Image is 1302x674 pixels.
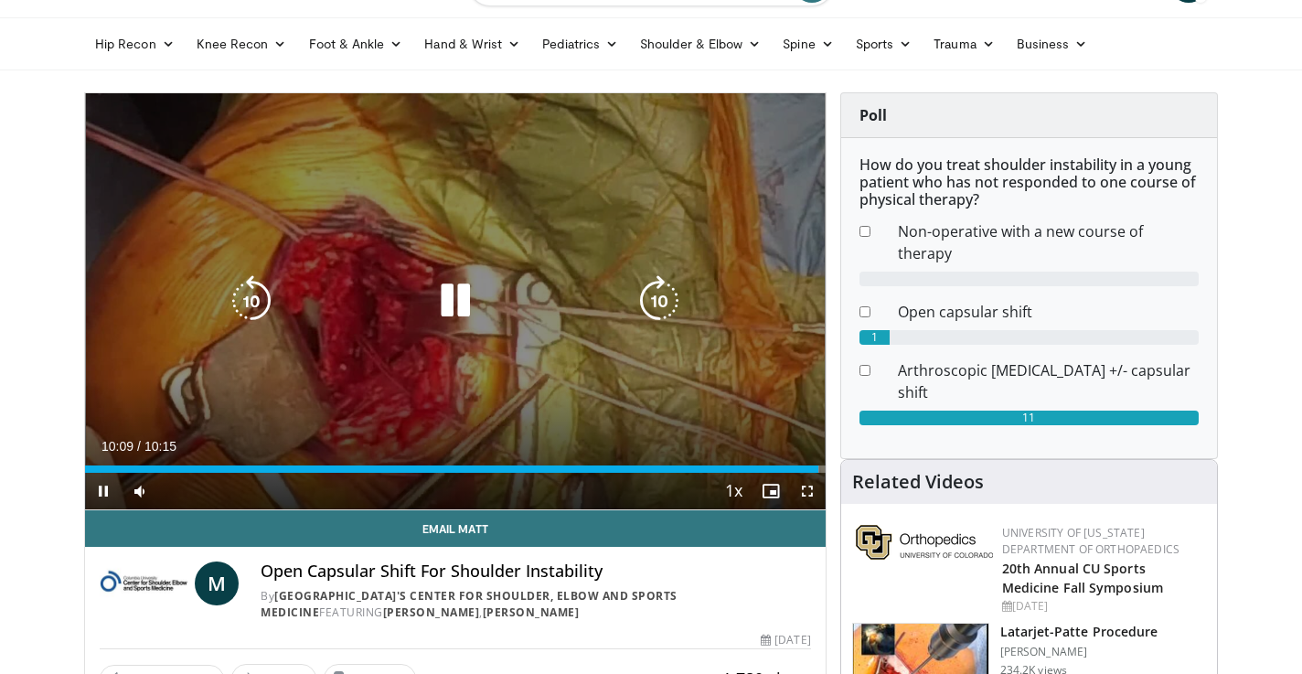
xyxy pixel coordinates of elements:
a: 20th Annual CU Sports Medicine Fall Symposium [1002,560,1163,596]
a: [GEOGRAPHIC_DATA]'s Center for Shoulder, Elbow and Sports Medicine [261,588,678,620]
a: [PERSON_NAME] [383,604,480,620]
a: University of [US_STATE] Department of Orthopaedics [1002,525,1179,557]
a: Shoulder & Elbow [629,26,772,62]
strong: Poll [859,105,887,125]
p: [PERSON_NAME] [1000,645,1158,659]
button: Pause [85,473,122,509]
h3: Latarjet-Patte Procedure [1000,623,1158,641]
a: Foot & Ankle [298,26,414,62]
a: Sports [845,26,923,62]
video-js: Video Player [85,93,826,510]
a: Business [1006,26,1099,62]
div: By FEATURING , [261,588,811,621]
h6: How do you treat shoulder instability in a young patient who has not responded to one course of p... [859,156,1199,209]
span: 10:15 [144,439,176,454]
a: M [195,562,239,605]
img: Columbia University's Center for Shoulder, Elbow and Sports Medicine [100,562,187,605]
a: Hip Recon [84,26,186,62]
dd: Open capsular shift [884,301,1212,323]
a: Pediatrics [531,26,629,62]
div: [DATE] [761,632,810,648]
h4: Related Videos [852,471,984,493]
div: 11 [859,411,1199,425]
button: Playback Rate [716,473,752,509]
div: [DATE] [1002,598,1202,615]
a: Hand & Wrist [413,26,531,62]
button: Fullscreen [789,473,826,509]
dd: Arthroscopic [MEDICAL_DATA] +/- capsular shift [884,359,1212,403]
h4: Open Capsular Shift For Shoulder Instability [261,562,811,582]
a: Email Matt [85,510,826,547]
dd: Non-operative with a new course of therapy [884,220,1212,264]
span: 10:09 [101,439,133,454]
button: Enable picture-in-picture mode [752,473,789,509]
a: Spine [772,26,844,62]
img: 355603a8-37da-49b6-856f-e00d7e9307d3.png.150x105_q85_autocrop_double_scale_upscale_version-0.2.png [856,525,993,560]
div: Progress Bar [85,465,826,473]
span: / [137,439,141,454]
button: Mute [122,473,158,509]
a: [PERSON_NAME] [483,604,580,620]
div: 1 [859,330,891,345]
a: Knee Recon [186,26,298,62]
a: Trauma [923,26,1006,62]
